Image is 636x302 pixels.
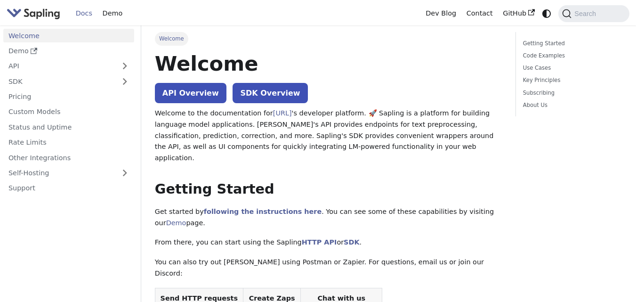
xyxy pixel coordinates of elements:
[233,83,307,103] a: SDK Overview
[461,6,498,21] a: Contact
[155,181,502,198] h2: Getting Started
[3,181,134,195] a: Support
[204,208,322,215] a: following the instructions here
[115,59,134,73] button: Expand sidebar category 'API'
[97,6,128,21] a: Demo
[7,7,64,20] a: Sapling.aiSapling.ai
[273,109,292,117] a: [URL]
[523,64,619,73] a: Use Cases
[166,219,186,227] a: Demo
[155,32,188,45] span: Welcome
[3,90,134,104] a: Pricing
[523,89,619,98] a: Subscribing
[3,59,115,73] a: API
[155,237,502,248] p: From there, you can start using the Sapling or .
[7,7,60,20] img: Sapling.ai
[155,51,502,76] h1: Welcome
[3,120,134,134] a: Status and Uptime
[523,51,619,60] a: Code Examples
[155,257,502,279] p: You can also try out [PERSON_NAME] using Postman or Zapier. For questions, email us or join our D...
[3,105,134,119] a: Custom Models
[115,74,134,88] button: Expand sidebar category 'SDK'
[3,166,134,180] a: Self-Hosting
[155,108,502,164] p: Welcome to the documentation for 's developer platform. 🚀 Sapling is a platform for building lang...
[420,6,461,21] a: Dev Blog
[344,238,359,246] a: SDK
[155,83,226,103] a: API Overview
[3,29,134,42] a: Welcome
[3,44,134,58] a: Demo
[71,6,97,21] a: Docs
[155,206,502,229] p: Get started by . You can see some of these capabilities by visiting our page.
[572,10,602,17] span: Search
[3,151,134,164] a: Other Integrations
[523,39,619,48] a: Getting Started
[3,74,115,88] a: SDK
[3,136,134,149] a: Rate Limits
[540,7,554,20] button: Switch between dark and light mode (currently system mode)
[558,5,629,22] button: Search (Command+K)
[155,32,502,45] nav: Breadcrumbs
[523,101,619,110] a: About Us
[302,238,337,246] a: HTTP API
[523,76,619,85] a: Key Principles
[498,6,539,21] a: GitHub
